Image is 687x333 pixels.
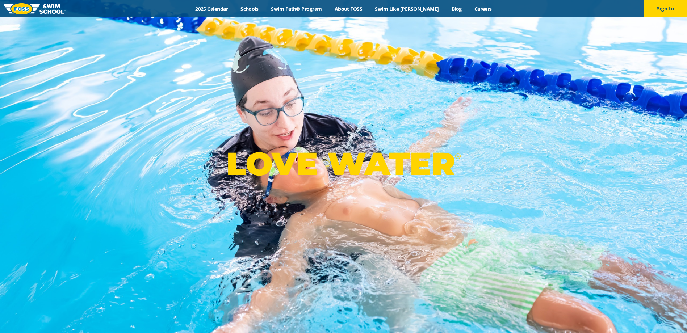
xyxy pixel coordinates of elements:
[189,5,234,12] a: 2025 Calendar
[226,144,461,183] p: LOVE WATER
[468,5,498,12] a: Careers
[328,5,369,12] a: About FOSS
[234,5,265,12] a: Schools
[369,5,445,12] a: Swim Like [PERSON_NAME]
[455,152,461,161] sup: ®
[445,5,468,12] a: Blog
[4,3,66,14] img: FOSS Swim School Logo
[265,5,328,12] a: Swim Path® Program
